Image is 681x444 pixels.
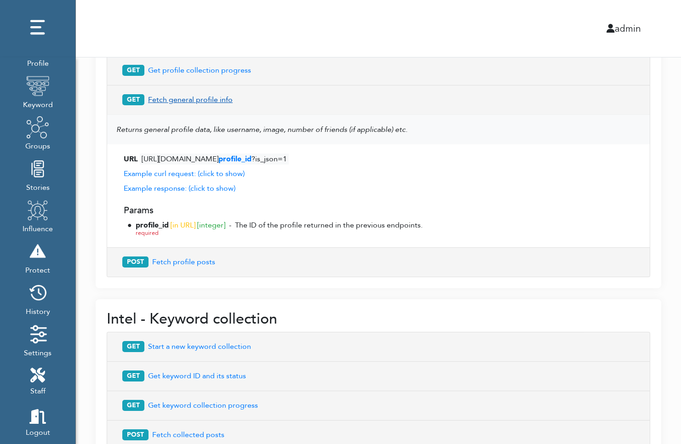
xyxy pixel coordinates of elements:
span: Protect [25,263,50,276]
img: stories.png [26,157,49,180]
img: groups.png [26,116,49,139]
span: GET [122,370,144,381]
span: Groups [25,139,50,152]
button: POSTFetch collected posts [116,426,641,444]
span: Settings [24,346,52,359]
div: admin [359,22,648,35]
div: - [229,220,231,238]
button: GETStart a new keyword collection [116,338,641,356]
button: GETFetch general profile info [116,91,641,109]
small: required [136,229,159,237]
h2: Intel - Keyword collection [107,310,650,328]
a: Example response: (click to show) [124,183,235,194]
span: GET [122,400,144,411]
span: GET [122,341,144,352]
span: Staff [30,384,46,397]
b: URL [124,154,138,164]
img: settings.png [26,323,49,346]
span: [URL][DOMAIN_NAME] ?is_json=1 [140,154,289,165]
button: GETGet keyword ID and its status [116,367,641,385]
span: Influence [23,222,53,234]
a: profile_id [218,154,252,164]
button: GETGet keyword collection progress [116,397,641,415]
img: dots.png [26,16,49,39]
span: Stories [26,180,50,193]
img: profile.png [26,199,49,222]
i: Returns general profile data, like username, image, number of friends (if applicable) etc. [116,125,407,135]
span: [in URL] [171,220,195,230]
span: GET [122,65,144,76]
span: Keyword [23,97,53,110]
span: Logout [26,425,50,438]
button: GETGet profile collection progress [116,62,641,80]
img: history.png [26,281,49,304]
a: Example curl request: (click to show) [124,169,245,179]
button: POSTFetch profile posts [116,253,641,271]
div: ● [127,220,132,238]
span: GET [122,94,144,105]
b: profile_id [136,220,169,230]
span: Profile [26,56,49,69]
img: keyword.png [26,74,49,97]
h5: Params [124,205,633,216]
span: [integer] [197,220,225,230]
div: The ID of the profile returned in the previous endpoints. [235,220,423,238]
span: History [26,304,50,317]
span: POST [122,256,149,268]
img: risk.png [26,240,49,263]
span: POST [122,429,149,440]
